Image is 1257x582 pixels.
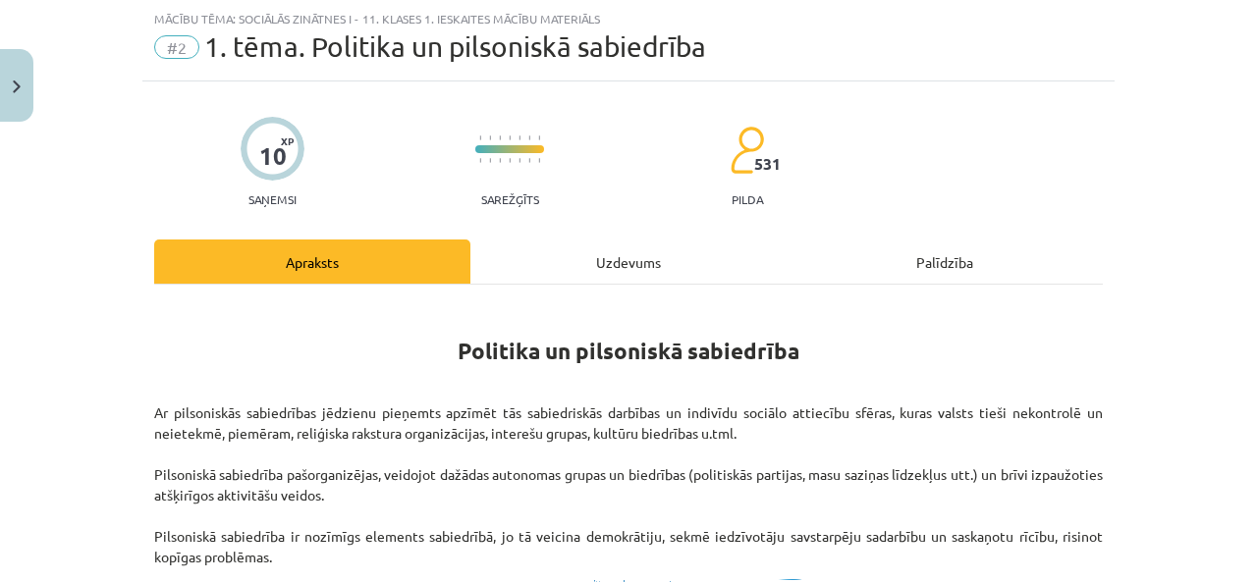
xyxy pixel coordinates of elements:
[13,80,21,93] img: icon-close-lesson-0947bae3869378f0d4975bcd49f059093ad1ed9edebbc8119c70593378902aed.svg
[730,126,764,175] img: students-c634bb4e5e11cddfef0936a35e636f08e4e9abd3cc4e673bd6f9a4125e45ecb1.svg
[519,135,520,140] img: icon-short-line-57e1e144782c952c97e751825c79c345078a6d821885a25fce030b3d8c18986b.svg
[489,158,491,163] img: icon-short-line-57e1e144782c952c97e751825c79c345078a6d821885a25fce030b3d8c18986b.svg
[509,158,511,163] img: icon-short-line-57e1e144782c952c97e751825c79c345078a6d821885a25fce030b3d8c18986b.svg
[519,158,520,163] img: icon-short-line-57e1e144782c952c97e751825c79c345078a6d821885a25fce030b3d8c18986b.svg
[528,158,530,163] img: icon-short-line-57e1e144782c952c97e751825c79c345078a6d821885a25fce030b3d8c18986b.svg
[538,158,540,163] img: icon-short-line-57e1e144782c952c97e751825c79c345078a6d821885a25fce030b3d8c18986b.svg
[754,155,781,173] span: 531
[787,239,1103,284] div: Palīdzība
[281,135,294,146] span: XP
[509,135,511,140] img: icon-short-line-57e1e144782c952c97e751825c79c345078a6d821885a25fce030b3d8c18986b.svg
[481,192,539,206] p: Sarežģīts
[154,12,1103,26] div: Mācību tēma: Sociālās zinātnes i - 11. klases 1. ieskaites mācību materiāls
[538,135,540,140] img: icon-short-line-57e1e144782c952c97e751825c79c345078a6d821885a25fce030b3d8c18986b.svg
[458,337,799,365] strong: Politika un pilsoniskā sabiedrība
[499,158,501,163] img: icon-short-line-57e1e144782c952c97e751825c79c345078a6d821885a25fce030b3d8c18986b.svg
[499,135,501,140] img: icon-short-line-57e1e144782c952c97e751825c79c345078a6d821885a25fce030b3d8c18986b.svg
[528,135,530,140] img: icon-short-line-57e1e144782c952c97e751825c79c345078a6d821885a25fce030b3d8c18986b.svg
[204,30,706,63] span: 1. tēma. Politika un pilsoniskā sabiedrība
[470,239,787,284] div: Uzdevums
[732,192,763,206] p: pilda
[489,135,491,140] img: icon-short-line-57e1e144782c952c97e751825c79c345078a6d821885a25fce030b3d8c18986b.svg
[154,239,470,284] div: Apraksts
[154,35,199,59] span: #2
[241,192,304,206] p: Saņemsi
[479,135,481,140] img: icon-short-line-57e1e144782c952c97e751825c79c345078a6d821885a25fce030b3d8c18986b.svg
[259,142,287,170] div: 10
[154,402,1103,567] p: Ar pilsoniskās sabiedrības jēdzienu pieņemts apzīmēt tās sabiedriskās darbības un indivīdu sociāl...
[479,158,481,163] img: icon-short-line-57e1e144782c952c97e751825c79c345078a6d821885a25fce030b3d8c18986b.svg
